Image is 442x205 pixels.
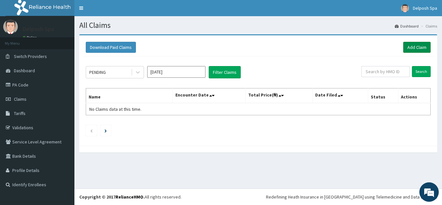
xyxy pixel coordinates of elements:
[79,21,437,29] h1: All Claims
[89,69,106,75] div: PENDING
[90,128,93,133] a: Previous page
[105,128,107,133] a: Next page
[419,23,437,29] li: Claims
[14,68,35,74] span: Dashboard
[86,88,173,103] th: Name
[209,66,241,78] button: Filter Claims
[14,96,27,102] span: Claims
[147,66,205,78] input: Select Month and Year
[245,88,313,103] th: Total Price(₦)
[14,110,26,116] span: Tariffs
[173,88,245,103] th: Encounter Date
[368,88,398,103] th: Status
[361,66,410,77] input: Search by HMO ID
[89,106,141,112] span: No Claims data at this time.
[14,53,47,59] span: Switch Providers
[116,194,143,200] a: RelianceHMO
[395,23,419,29] a: Dashboard
[413,5,437,11] span: Delposh Spa
[412,66,431,77] input: Search
[3,19,18,34] img: User Image
[401,4,409,12] img: User Image
[23,35,38,40] a: Online
[266,194,437,200] div: Redefining Heath Insurance in [GEOGRAPHIC_DATA] using Telemedicine and Data Science!
[79,194,145,200] strong: Copyright © 2017 .
[23,26,54,32] p: Delposh Spa
[398,88,430,103] th: Actions
[74,188,442,205] footer: All rights reserved.
[313,88,368,103] th: Date Filed
[86,42,136,53] button: Download Paid Claims
[403,42,431,53] a: Add Claim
